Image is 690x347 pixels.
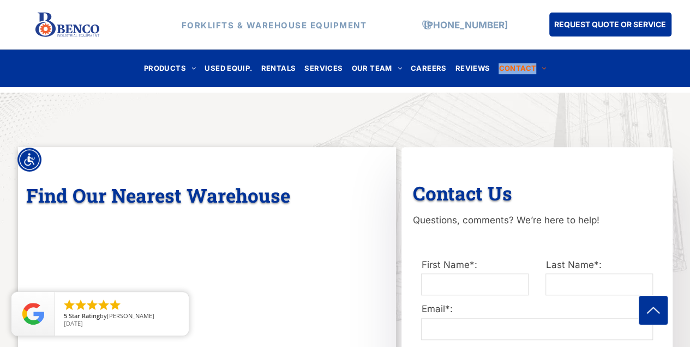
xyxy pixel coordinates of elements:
[549,13,671,36] a: REQUEST QUOTE OR SERVICE
[140,61,201,76] a: PRODUCTS
[257,61,301,76] a: RENTALS
[64,319,83,327] span: [DATE]
[545,258,652,272] label: Last Name*:
[64,312,67,320] span: 5
[74,299,87,312] li: 
[412,215,599,226] span: Questions, comments? We’re here to help!
[300,61,347,76] a: SERVICES
[412,180,512,205] span: Contact Us
[200,61,256,76] a: USED EQUIP.
[107,312,154,320] span: [PERSON_NAME]
[86,299,99,312] li: 
[22,303,44,325] img: Review Rating
[421,302,652,316] label: Email*:
[182,20,367,30] strong: FORKLIFTS & WAREHOUSE EQUIPMENT
[451,61,495,76] a: REVIEWS
[26,182,388,208] h3: Find Our Nearest Warehouse
[97,299,110,312] li: 
[424,19,508,30] a: [PHONE_NUMBER]
[554,14,666,34] span: REQUEST QUOTE OR SERVICE
[64,313,180,320] span: by
[421,258,528,272] label: First Name*:
[69,312,100,320] span: Star Rating
[494,61,550,76] a: CONTACT
[109,299,122,312] li: 
[406,61,451,76] a: CAREERS
[347,61,406,76] a: OUR TEAM
[17,148,41,172] div: Accessibility Menu
[63,299,76,312] li: 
